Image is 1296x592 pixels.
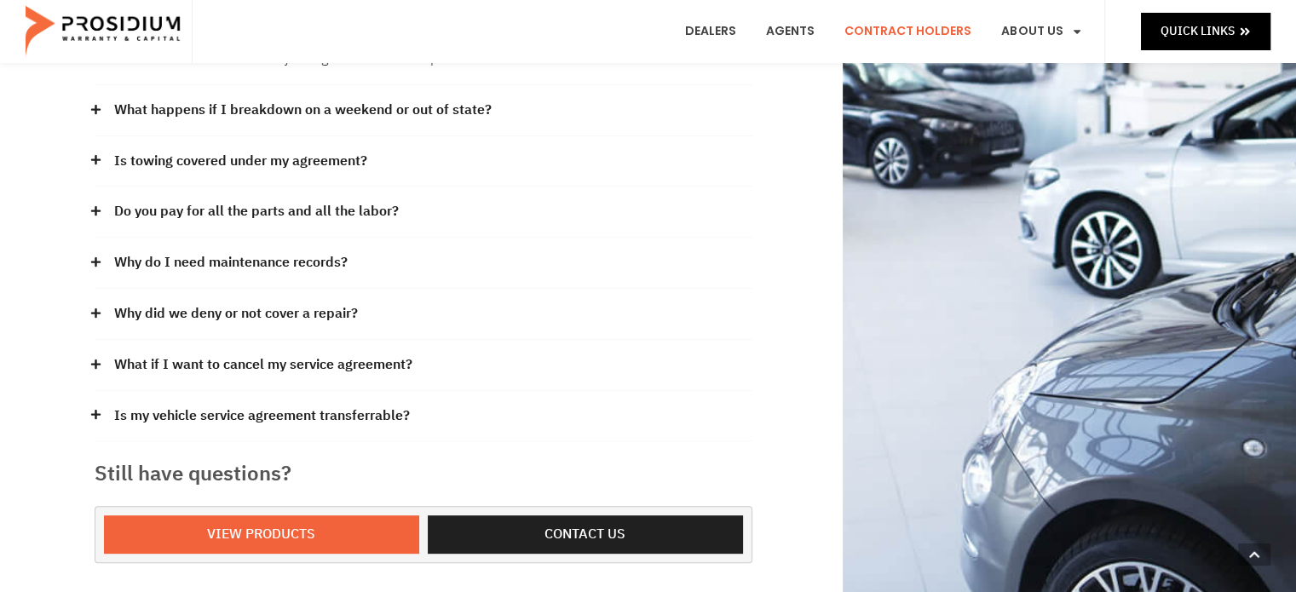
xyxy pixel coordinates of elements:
[95,238,752,289] div: Why do I need maintenance records?
[544,522,625,547] span: Contact us
[114,404,410,428] a: Is my vehicle service agreement transferrable?
[114,199,399,224] a: Do you pay for all the parts and all the labor?
[114,250,348,275] a: Why do I need maintenance records?
[114,302,358,326] a: Why did we deny or not cover a repair?
[95,289,752,340] div: Why did we deny or not cover a repair?
[95,340,752,391] div: What if I want to cancel my service agreement?
[114,353,412,377] a: What if I want to cancel my service agreement?
[95,187,752,238] div: Do you pay for all the parts and all the labor?
[1141,13,1270,49] a: Quick Links
[104,515,419,554] a: View Products
[95,391,752,442] div: Is my vehicle service agreement transferrable?
[95,85,752,136] div: What happens if I breakdown on a weekend or out of state?
[114,98,492,123] a: What happens if I breakdown on a weekend or out of state?
[114,149,367,174] a: Is towing covered under my agreement?
[207,522,315,547] span: View Products
[1161,20,1235,42] span: Quick Links
[95,136,752,187] div: Is towing covered under my agreement?
[428,515,743,554] a: Contact us
[95,458,752,489] h3: Still have questions?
